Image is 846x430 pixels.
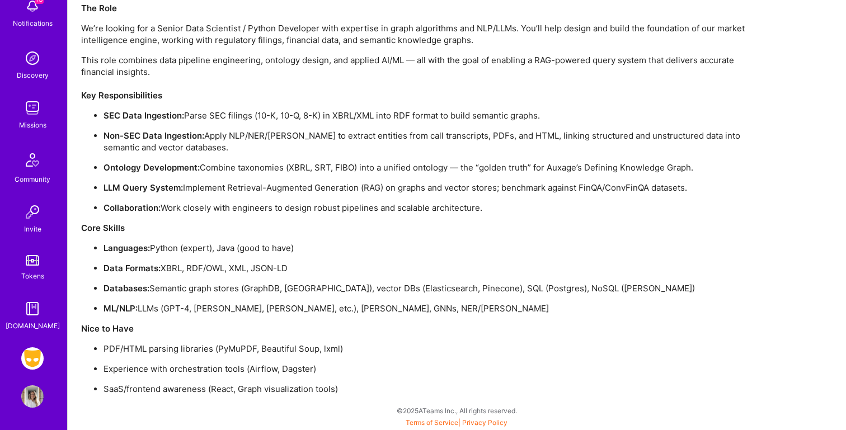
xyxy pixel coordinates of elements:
strong: Collaboration: [104,202,161,213]
p: Semantic graph stores (GraphDB, [GEOGRAPHIC_DATA]), vector DBs (Elasticsearch, Pinecone), SQL (Po... [104,282,753,294]
div: Community [15,173,50,185]
p: Implement Retrieval-Augmented Generation (RAG) on graphs and vector stores; benchmark against Fin... [104,182,753,193]
strong: LLM Query System: [104,182,183,193]
span: | [406,418,507,427]
img: Invite [21,201,44,223]
p: Parse SEC filings (10-K, 10-Q, 8-K) in XBRL/XML into RDF format to build semantic graphs. [104,110,753,121]
p: Apply NLP/NER/[PERSON_NAME] to extract entities from call transcripts, PDFs, and HTML, linking st... [104,130,753,153]
p: Work closely with engineers to design robust pipelines and scalable architecture. [104,202,753,214]
img: Community [19,147,46,173]
strong: The Role [81,3,117,13]
div: Tokens [21,270,44,282]
p: Python (expert), Java (good to have) [104,242,753,254]
img: guide book [21,297,44,320]
p: This role combines data pipeline engineering, ontology design, and applied AI/ML — all with the g... [81,54,753,101]
div: Notifications [13,17,53,29]
p: We’re looking for a Senior Data Scientist / Python Developer with expertise in graph algorithms a... [81,22,753,46]
div: Invite [24,223,41,235]
strong: Languages: [104,243,150,253]
div: Discovery [17,69,49,81]
p: Experience with orchestration tools (Airflow, Dagster) [104,363,753,375]
img: teamwork [21,97,44,119]
img: tokens [26,255,39,266]
img: discovery [21,47,44,69]
a: Terms of Service [406,418,458,427]
div: © 2025 ATeams Inc., All rights reserved. [67,396,846,424]
strong: SEC Data Ingestion: [104,110,184,121]
p: SaaS/frontend awareness (React, Graph visualization tools) [104,383,753,395]
strong: Nice to Have [81,323,134,334]
strong: Core Skills [81,223,125,233]
p: Combine taxonomies (XBRL, SRT, FIBO) into a unified ontology — the “golden truth” for Auxage’s De... [104,162,753,173]
a: Privacy Policy [462,418,507,427]
img: User Avatar [21,385,44,408]
p: XBRL, RDF/OWL, XML, JSON-LD [104,262,753,274]
div: Missions [19,119,46,131]
a: Grindr: Data + FE + CyberSecurity + QA [18,347,46,370]
p: LLMs (GPT-4, [PERSON_NAME], [PERSON_NAME], etc.), [PERSON_NAME], GNNs, NER/[PERSON_NAME] [104,303,753,314]
strong: Ontology Development: [104,162,200,173]
strong: Databases: [104,283,149,294]
strong: Non-SEC Data Ingestion: [104,130,204,141]
img: Grindr: Data + FE + CyberSecurity + QA [21,347,44,370]
div: [DOMAIN_NAME] [6,320,60,332]
a: User Avatar [18,385,46,408]
p: PDF/HTML parsing libraries (PyMuPDF, Beautiful Soup, lxml) [104,343,753,355]
strong: ML/NLP: [104,303,138,314]
strong: Data Formats: [104,263,161,273]
strong: Key Responsibilities [81,90,162,101]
